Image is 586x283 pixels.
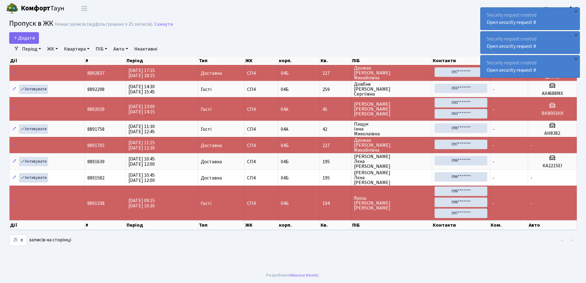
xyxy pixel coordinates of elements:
span: 227 [322,71,349,76]
div: Немає записів (відфільтровано з 25 записів). [55,21,153,27]
span: - [493,126,494,133]
span: [DATE] 10:45 [DATE] 12:00 [128,172,155,184]
span: [DATE] 10:45 [DATE] 12:00 [128,156,155,168]
div: × [573,32,579,38]
span: [PERSON_NAME] Лєна [PERSON_NAME] [354,154,429,169]
span: - [493,175,494,181]
a: Авто [111,44,131,54]
a: Активувати [19,173,48,183]
th: Контакти [432,56,490,65]
span: [DATE] 13:00 [DATE] 14:15 [128,103,155,115]
a: Open security request # [487,19,536,26]
div: Розроблено . [266,272,320,279]
a: Консьєрж б. 4. [545,5,579,12]
span: Ярош [PERSON_NAME] [PERSON_NAME] [354,196,429,210]
span: - [531,142,532,149]
a: Квартира [62,44,92,54]
span: - [493,158,494,165]
th: Кв. [320,221,352,230]
span: [DATE] 09:15 [DATE] 10:30 [128,197,155,209]
a: Неактивні [132,44,160,54]
th: ПІБ [352,56,432,65]
span: - [493,142,494,149]
a: Активувати [19,124,48,134]
span: Додати [13,35,35,41]
span: Гості [201,201,211,206]
b: Комфорт [21,3,50,13]
span: 45 [322,107,349,112]
span: Дрожак [PERSON_NAME] Михайлівна [354,138,429,153]
span: Довбня [PERSON_NAME] Сергіївна [354,82,429,96]
a: Open security request # [487,67,536,74]
span: - [493,86,494,93]
div: Security request created [481,32,580,54]
h5: АН8382 [531,130,574,136]
span: Гості [201,87,211,92]
span: 04Б [281,158,289,165]
span: 8892837 [87,70,105,77]
span: - [531,175,532,181]
button: Переключити навігацію [77,3,92,13]
span: СП4 [247,87,276,92]
span: СП4 [247,201,276,206]
a: ПІБ [93,44,110,54]
span: 04Б [281,70,289,77]
span: СП4 [247,175,276,180]
span: Пропуск в ЖК [9,18,53,29]
h5: КА2215ЕІ [531,163,574,169]
span: 8891338 [87,200,105,207]
select: записів на сторінці [9,234,27,246]
th: # [85,56,126,65]
label: записів на сторінці [9,234,71,246]
span: 8891582 [87,175,105,181]
th: корп. [278,221,320,230]
div: Security request created [481,8,580,30]
a: Активувати [19,85,48,94]
a: Open security request # [487,43,536,50]
h5: АХ4688МХ [531,91,574,96]
th: ЖК [245,221,278,230]
span: Гості [201,107,211,112]
span: 42 [322,127,349,132]
th: Період [126,221,198,230]
h5: ШУРІК [531,74,574,80]
a: Активувати [19,157,48,166]
span: СП4 [247,159,276,164]
span: - [493,106,494,113]
span: 04А [281,126,288,133]
div: × [573,56,579,62]
span: 8891705 [87,142,105,149]
th: Тип [198,56,245,65]
span: 04Б [281,200,289,207]
span: СП4 [247,71,276,76]
th: Авто [528,221,577,230]
span: 195 [322,175,349,180]
span: 194 [322,201,349,206]
span: 259 [322,87,349,92]
span: Доставка [201,143,222,148]
th: корп. [278,56,320,65]
span: Доставка [201,175,222,180]
span: СП4 [247,143,276,148]
span: Дрожак [PERSON_NAME] Михайлівна [354,66,429,80]
th: ЖК [245,56,278,65]
span: [DATE] 11:15 [DATE] 12:30 [128,139,155,151]
a: Скинути [154,21,173,27]
a: Період [20,44,44,54]
span: 04Б [281,86,289,93]
span: [DATE] 14:30 [DATE] 15:45 [128,83,155,95]
span: 8891758 [87,126,105,133]
span: 227 [322,143,349,148]
span: [DATE] 17:15 [DATE] 18:15 [128,67,155,79]
span: 8892029 [87,106,105,113]
span: Доставка [201,71,222,76]
th: Дії [10,56,85,65]
th: Тип [198,221,245,230]
th: Контакти [432,221,490,230]
span: 04Б [281,142,289,149]
a: Додати [9,32,39,44]
a: ЖК [45,44,60,54]
th: Період [126,56,198,65]
div: × [573,8,579,14]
